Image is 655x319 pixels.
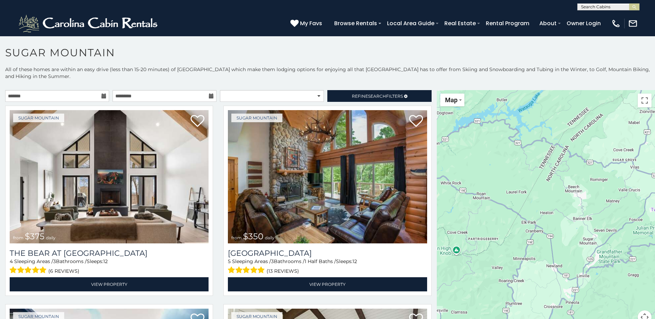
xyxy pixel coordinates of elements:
img: White-1-2.png [17,13,161,34]
span: daily [46,235,56,240]
div: Sleeping Areas / Bathrooms / Sleeps: [228,258,427,275]
span: from [13,235,23,240]
a: from $350 daily [228,110,427,243]
a: Local Area Guide [384,17,438,29]
span: from [231,235,242,240]
img: phone-regular-white.png [611,19,621,28]
a: The Bear At [GEOGRAPHIC_DATA] [10,249,209,258]
a: Sugar Mountain [231,114,282,122]
a: [GEOGRAPHIC_DATA] [228,249,427,258]
a: Real Estate [441,17,479,29]
span: 12 [103,258,108,264]
span: Search [368,94,386,99]
a: Owner Login [563,17,604,29]
a: My Favs [290,19,324,28]
h3: The Bear At Sugar Mountain [10,249,209,258]
img: 1714387646_thumbnail.jpeg [10,110,209,243]
img: mail-regular-white.png [628,19,638,28]
button: Change map style [440,94,464,106]
span: My Favs [300,19,322,28]
a: View Property [228,277,427,291]
a: About [536,17,560,29]
span: 5 [228,258,231,264]
img: 1714398141_thumbnail.jpeg [228,110,427,243]
span: daily [265,235,274,240]
a: from $375 daily [10,110,209,243]
a: RefineSearchFilters [327,90,431,102]
a: Add to favorites [191,114,204,129]
span: 12 [353,258,357,264]
span: (13 reviews) [267,267,299,275]
button: Toggle fullscreen view [638,94,652,107]
span: $375 [25,231,45,241]
a: Sugar Mountain [13,114,64,122]
span: 4 [10,258,13,264]
span: 3 [53,258,56,264]
span: 1 Half Baths / [305,258,336,264]
div: Sleeping Areas / Bathrooms / Sleeps: [10,258,209,275]
a: Browse Rentals [331,17,381,29]
a: Add to favorites [409,114,423,129]
a: Rental Program [482,17,533,29]
span: $350 [243,231,263,241]
span: Map [445,96,457,104]
a: View Property [10,277,209,291]
h3: Grouse Moor Lodge [228,249,427,258]
span: (6 reviews) [48,267,79,275]
span: Refine Filters [352,94,403,99]
span: 3 [271,258,274,264]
